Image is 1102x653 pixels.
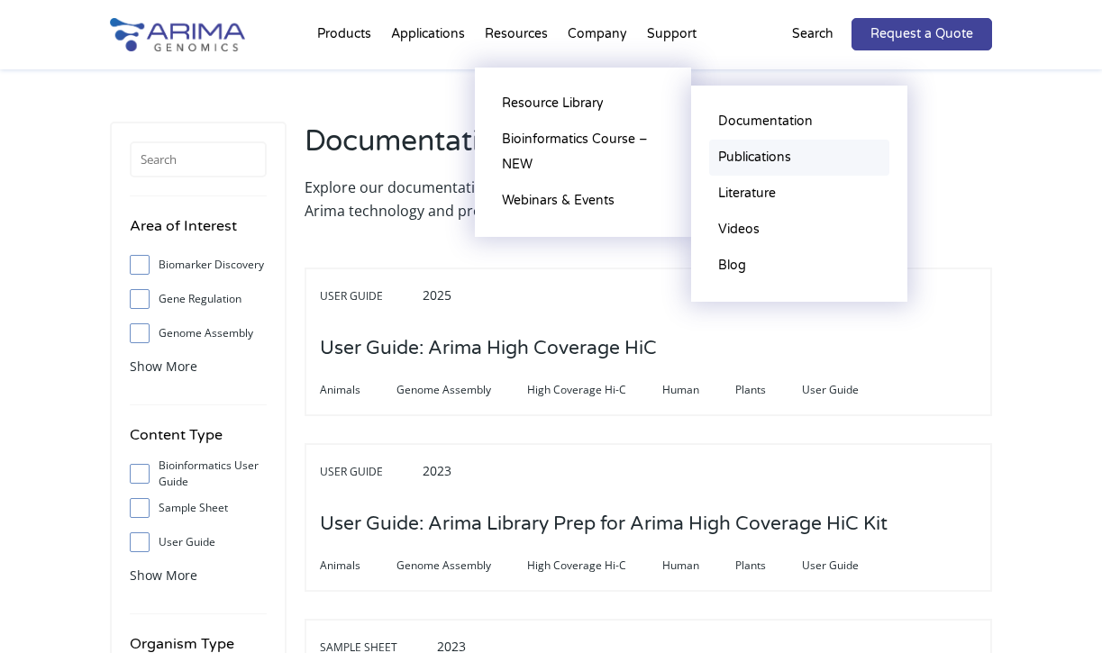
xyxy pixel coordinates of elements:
[709,248,889,284] a: Blog
[305,176,640,222] p: Explore our documentation to get starting using Arima technology and products in your research.
[527,379,662,401] span: High Coverage Hi-C
[493,122,673,183] a: Bioinformatics Course – NEW
[320,555,396,576] span: Animals
[130,529,267,556] label: User Guide
[320,496,888,552] h3: User Guide: Arima Library Prep for Arima High Coverage HiC Kit
[130,460,267,487] label: Bioinformatics User Guide
[709,176,889,212] a: Literature
[709,212,889,248] a: Videos
[709,104,889,140] a: Documentation
[320,379,396,401] span: Animals
[527,555,662,576] span: High Coverage Hi-C
[320,461,419,483] span: User Guide
[423,462,451,479] span: 2023
[130,423,267,460] h4: Content Type
[493,183,673,219] a: Webinars & Events
[130,494,267,521] label: Sample Sheet
[130,141,267,177] input: Search
[802,379,895,401] span: User Guide
[802,555,895,576] span: User Guide
[130,286,267,313] label: Gene Regulation
[305,122,640,176] h2: Documentation
[130,358,197,375] span: Show More
[423,286,451,304] span: 2025
[320,514,888,534] a: User Guide: Arima Library Prep for Arima High Coverage HiC Kit
[130,567,197,584] span: Show More
[735,379,802,401] span: Plants
[709,140,889,176] a: Publications
[792,23,833,46] p: Search
[110,18,245,51] img: Arima-Genomics-logo
[320,286,419,307] span: User Guide
[735,555,802,576] span: Plants
[130,214,267,251] h4: Area of Interest
[396,555,527,576] span: Genome Assembly
[493,86,673,122] a: Resource Library
[130,320,267,347] label: Genome Assembly
[130,251,267,278] label: Biomarker Discovery
[852,18,992,50] a: Request a Quote
[662,379,735,401] span: Human
[320,339,657,358] a: User Guide: Arima High Coverage HiC
[662,555,735,576] span: Human
[320,321,657,376] h3: User Guide: Arima High Coverage HiC
[396,379,527,401] span: Genome Assembly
